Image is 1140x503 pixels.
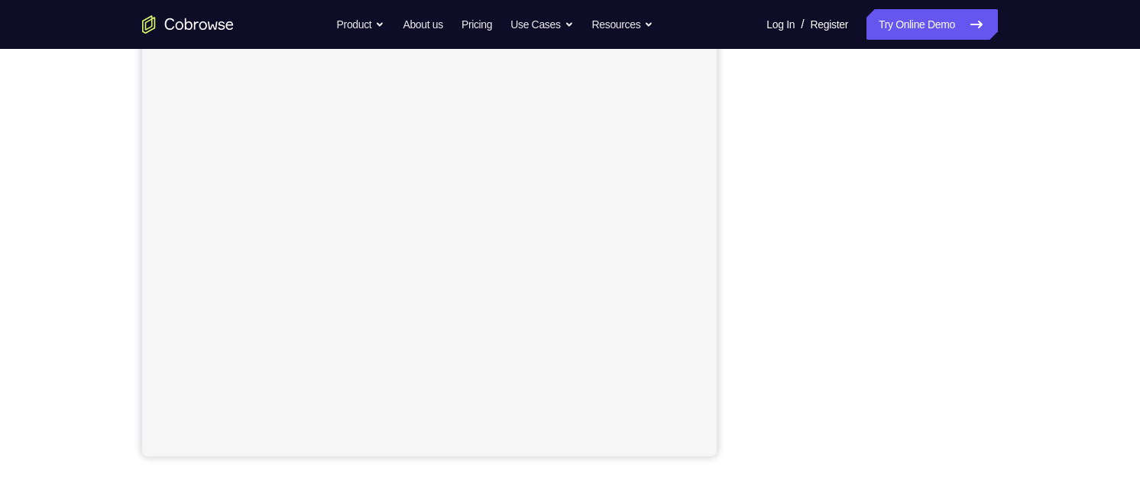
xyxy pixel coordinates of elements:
a: Go to the home page [142,15,234,34]
a: Register [811,9,848,40]
a: Try Online Demo [866,9,998,40]
button: Use Cases [510,9,573,40]
button: Product [337,9,385,40]
span: / [801,15,804,34]
a: About us [403,9,442,40]
a: Log In [766,9,795,40]
a: Pricing [462,9,492,40]
button: Resources [592,9,654,40]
